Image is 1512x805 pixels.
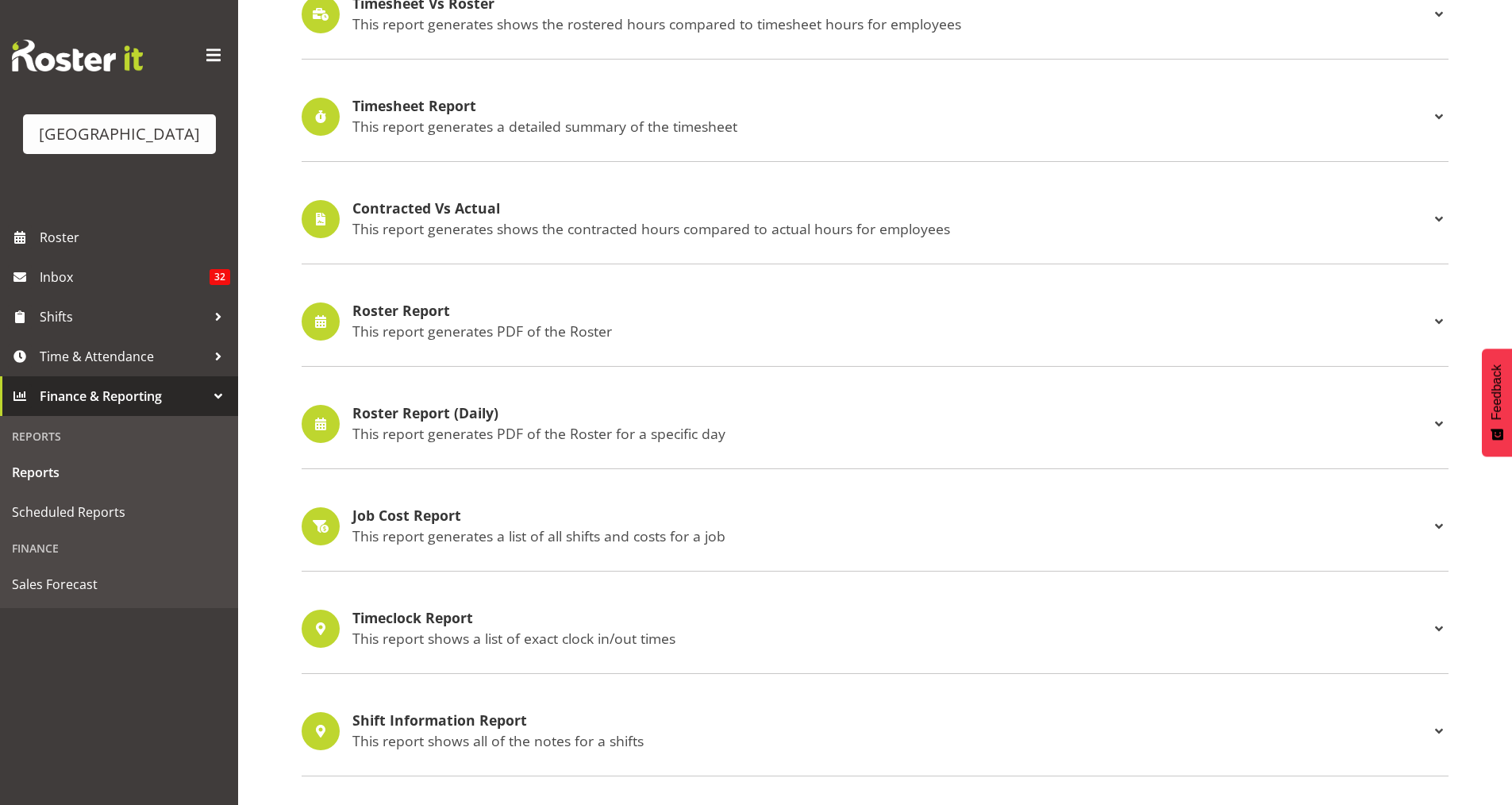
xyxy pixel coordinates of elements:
p: This report shows a list of exact clock in/out times [352,630,1429,647]
span: Shifts [40,305,206,329]
h4: Timeclock Report [352,610,1429,626]
p: This report generates a list of all shifts and costs for a job [352,527,1429,545]
a: Scheduled Reports [4,492,234,532]
h4: Job Cost Report [352,508,1429,524]
p: This report generates PDF of the Roster [352,322,1429,340]
div: Shift Information Report This report shows all of the notes for a shifts [302,712,1449,750]
button: Feedback - Show survey [1482,349,1512,456]
span: Roster [40,225,230,249]
div: Timeclock Report This report shows a list of exact clock in/out times [302,610,1449,648]
a: Sales Forecast [4,564,234,604]
div: Roster Report This report generates PDF of the Roster [302,302,1449,341]
h4: Timesheet Report [352,98,1429,114]
div: Finance [4,532,234,564]
h4: Contracted Vs Actual [352,201,1429,217]
div: [GEOGRAPHIC_DATA] [39,122,200,146]
p: This report shows all of the notes for a shifts [352,732,1429,749]
div: Contracted Vs Actual This report generates shows the contracted hours compared to actual hours fo... [302,200,1449,238]
span: Reports [12,460,226,484]
h4: Roster Report [352,303,1429,319]
span: 32 [210,269,230,285]
p: This report generates a detailed summary of the timesheet [352,117,1429,135]
span: Inbox [40,265,210,289]
span: Sales Forecast [12,572,226,596]
img: Rosterit website logo [12,40,143,71]
p: This report generates shows the contracted hours compared to actual hours for employees [352,220,1429,237]
h4: Roster Report (Daily) [352,406,1429,422]
p: This report generates PDF of the Roster for a specific day [352,425,1429,442]
div: Reports [4,420,234,453]
span: Scheduled Reports [12,500,226,524]
div: Timesheet Report This report generates a detailed summary of the timesheet [302,98,1449,136]
span: Finance & Reporting [40,384,206,408]
span: Time & Attendance [40,345,206,368]
span: Feedback [1490,364,1504,420]
div: Job Cost Report This report generates a list of all shifts and costs for a job [302,507,1449,545]
div: Roster Report (Daily) This report generates PDF of the Roster for a specific day [302,405,1449,443]
a: Reports [4,453,234,492]
h4: Shift Information Report [352,713,1429,729]
p: This report generates shows the rostered hours compared to timesheet hours for employees [352,15,1429,33]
